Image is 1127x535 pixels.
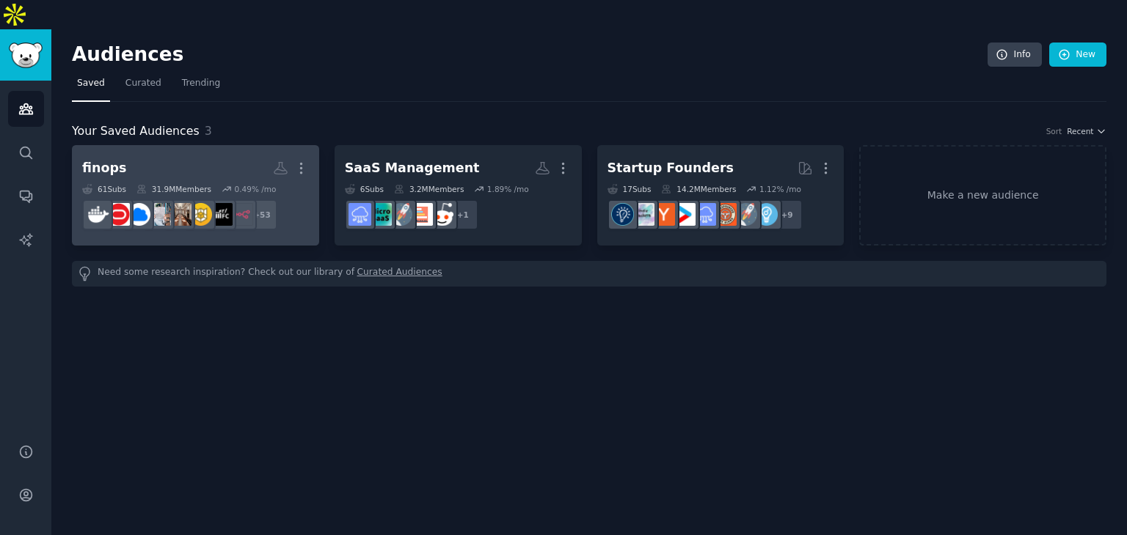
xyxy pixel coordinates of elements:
[390,203,412,226] img: startups
[448,199,478,230] div: + 1
[632,203,654,226] img: indiehackers
[431,203,453,226] img: sales
[345,184,384,194] div: 6 Sub s
[611,203,634,226] img: Entrepreneurship
[72,145,319,246] a: finops61Subs31.9MMembers0.49% /mo+53n8nFinancialCareerscloudcustodianB2BBizNewsB2BTechNewsB2BSaaS...
[77,77,105,90] span: Saved
[182,77,220,90] span: Trending
[755,203,778,226] img: Entrepreneur
[734,203,757,226] img: startups
[87,203,109,226] img: docker
[369,203,392,226] img: microsaas
[608,159,734,177] div: Startup Founders
[759,184,801,194] div: 1.12 % /mo
[72,261,1106,287] div: Need some research inspiration? Check out our library of
[661,184,736,194] div: 14.2M Members
[72,122,200,141] span: Your Saved Audiences
[349,203,371,226] img: SaaS
[107,203,130,226] img: oracle
[210,203,233,226] img: FinancialCareers
[205,124,212,138] span: 3
[1046,126,1062,136] div: Sort
[714,203,737,226] img: EntrepreneurRideAlong
[72,43,988,67] h2: Audiences
[652,203,675,226] img: ycombinator
[234,184,276,194] div: 0.49 % /mo
[128,203,150,226] img: B2BSaaS
[357,266,442,281] a: Curated Audiences
[394,184,464,194] div: 3.2M Members
[247,199,277,230] div: + 53
[1049,43,1106,67] a: New
[345,159,480,177] div: SaaS Management
[597,145,845,246] a: Startup Founders17Subs14.2MMembers1.12% /mo+9EntrepreneurstartupsEntrepreneurRideAlongSaaSstartup...
[120,72,167,102] a: Curated
[82,159,126,177] div: finops
[125,77,161,90] span: Curated
[410,203,433,226] img: projectmanagement
[1067,126,1106,136] button: Recent
[177,72,225,102] a: Trending
[988,43,1042,67] a: Info
[136,184,211,194] div: 31.9M Members
[169,203,192,226] img: B2BBizNews
[487,184,529,194] div: 1.89 % /mo
[189,203,212,226] img: cloudcustodian
[72,72,110,102] a: Saved
[673,203,696,226] img: startup
[335,145,582,246] a: SaaS Management6Subs3.2MMembers1.89% /mo+1salesprojectmanagementstartupsmicrosaasSaaS
[148,203,171,226] img: B2BTechNews
[772,199,803,230] div: + 9
[230,203,253,226] img: n8n
[608,184,652,194] div: 17 Sub s
[9,43,43,68] img: GummySearch logo
[693,203,716,226] img: SaaS
[82,184,126,194] div: 61 Sub s
[1067,126,1093,136] span: Recent
[859,145,1106,246] a: Make a new audience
